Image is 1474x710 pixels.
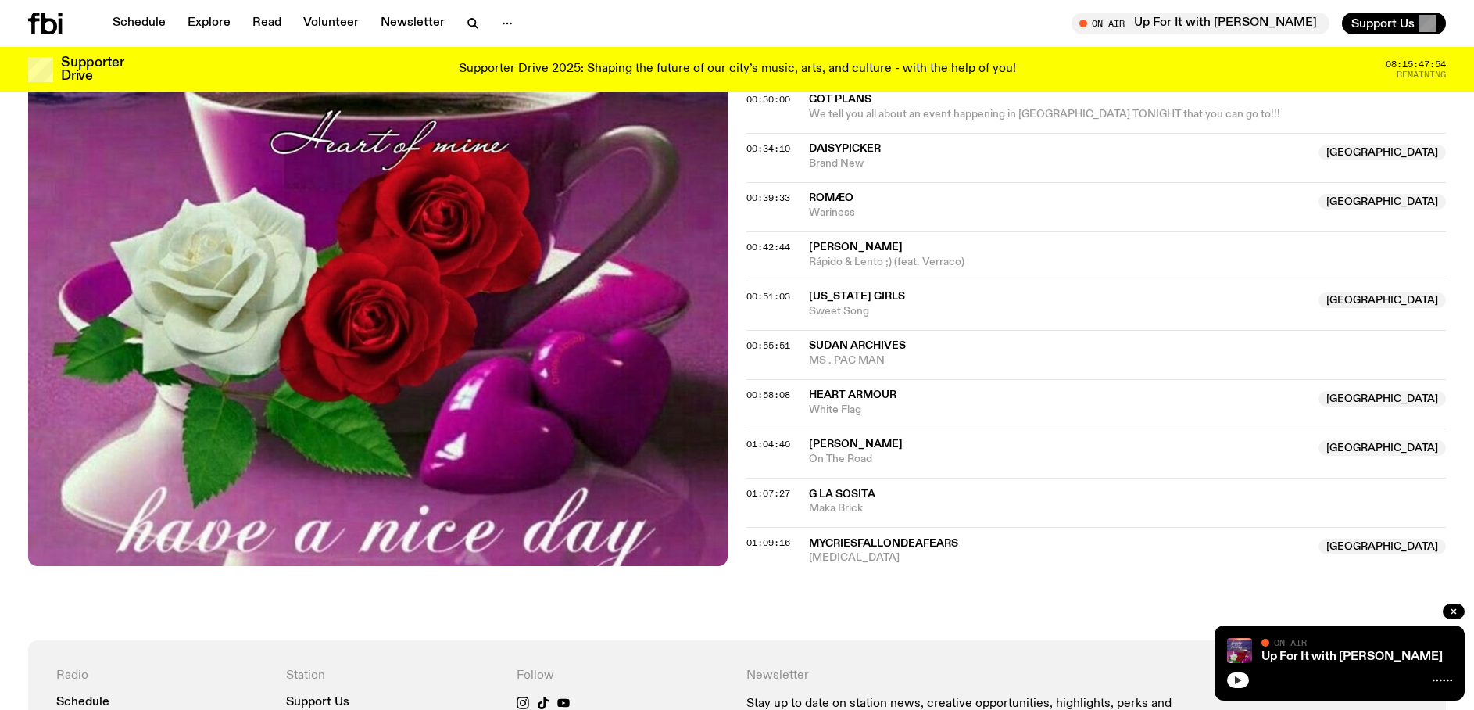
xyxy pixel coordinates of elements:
[286,669,497,683] h4: Station
[1318,194,1446,210] span: [GEOGRAPHIC_DATA]
[809,255,1446,270] span: Rápido & Lento ;) (feat. Verraco)
[809,109,1280,120] span: We tell you all about an event happening in [GEOGRAPHIC_DATA] TONIGHT that you can go to!!!
[294,13,368,34] a: Volunteer
[1386,60,1446,69] span: 08:15:47:54
[1397,70,1446,79] span: Remaining
[1318,292,1446,308] span: [GEOGRAPHIC_DATA]
[809,538,958,549] span: mycriesfallondeafears
[517,669,728,683] h4: Follow
[746,536,790,549] span: 01:09:16
[809,242,903,253] span: [PERSON_NAME]
[1261,651,1443,663] a: Up For It with [PERSON_NAME]
[746,438,790,450] span: 01:04:40
[809,291,905,302] span: [US_STATE] Girls
[56,697,109,708] a: Schedule
[746,669,1188,683] h4: Newsletter
[1351,16,1415,30] span: Support Us
[809,389,896,400] span: Heart Armour
[1342,13,1446,34] button: Support Us
[61,56,123,83] h3: Supporter Drive
[1318,440,1446,456] span: [GEOGRAPHIC_DATA]
[746,241,790,253] span: 00:42:44
[1318,145,1446,160] span: [GEOGRAPHIC_DATA]
[178,13,240,34] a: Explore
[746,339,790,352] span: 00:55:51
[103,13,175,34] a: Schedule
[746,290,790,303] span: 00:51:03
[809,353,1446,368] span: MS . PAC MAN
[1072,13,1329,34] button: On AirUp For It with [PERSON_NAME]
[1318,539,1446,554] span: [GEOGRAPHIC_DATA]
[286,697,349,708] a: Support Us
[746,93,790,106] span: 00:30:00
[243,13,291,34] a: Read
[746,192,790,204] span: 00:39:33
[746,487,790,500] span: 01:07:27
[809,489,875,500] span: G La Sosita
[1274,637,1307,647] span: On Air
[746,142,790,155] span: 00:34:10
[809,156,1309,171] span: Brand New
[1318,391,1446,407] span: [GEOGRAPHIC_DATA]
[809,452,1309,467] span: On The Road
[809,92,1436,107] span: GOT PLANS
[809,550,1309,565] span: [MEDICAL_DATA]
[746,389,790,401] span: 00:58:08
[809,206,1309,221] span: Wariness
[56,669,267,683] h4: Radio
[809,501,1446,516] span: Maka Brick
[371,13,454,34] a: Newsletter
[459,63,1016,77] p: Supporter Drive 2025: Shaping the future of our city’s music, arts, and culture - with the help o...
[809,439,903,450] span: [PERSON_NAME]
[809,340,906,351] span: Sudan Archives
[809,403,1309,418] span: White Flag
[809,304,1309,319] span: Sweet Song
[809,143,881,154] span: Daisypicker
[809,192,853,203] span: ROMÆO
